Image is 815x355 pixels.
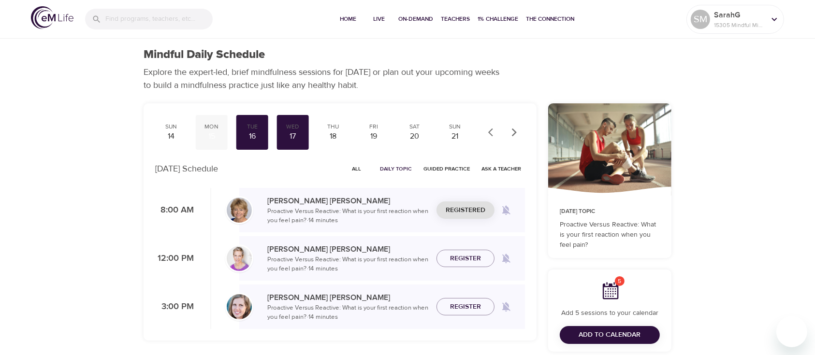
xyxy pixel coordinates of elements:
[240,123,264,131] div: Tue
[336,14,360,24] span: Home
[267,207,429,226] p: Proactive Versus Reactive: What is your first reaction when you feel pain? · 14 minutes
[200,131,224,142] div: 15
[450,253,481,265] span: Register
[691,10,710,29] div: SM
[398,14,433,24] span: On-Demand
[362,123,386,131] div: Fri
[443,123,467,131] div: Sun
[321,123,346,131] div: Thu
[526,14,574,24] span: The Connection
[267,255,429,274] p: Proactive Versus Reactive: What is your first reaction when you feel pain? · 14 minutes
[714,9,765,21] p: SarahG
[345,164,368,173] span: All
[155,252,194,265] p: 12:00 PM
[376,161,416,176] button: Daily Topic
[362,131,386,142] div: 19
[402,131,426,142] div: 20
[560,326,660,344] button: Add to Calendar
[579,329,641,341] span: Add to Calendar
[714,21,765,29] p: 15305 Mindful Minutes
[267,303,429,322] p: Proactive Versus Reactive: What is your first reaction when you feel pain? · 14 minutes
[155,162,218,175] p: [DATE] Schedule
[267,292,429,303] p: [PERSON_NAME] [PERSON_NAME]
[443,131,467,142] div: 21
[155,300,194,313] p: 3:00 PM
[495,295,518,318] span: Remind me when a class goes live every Friday at 3:00 PM
[402,123,426,131] div: Sat
[441,14,470,24] span: Teachers
[450,301,481,313] span: Register
[281,123,305,131] div: Wed
[446,204,485,216] span: Registered
[481,164,521,173] span: Ask a Teacher
[478,161,525,176] button: Ask a Teacher
[321,131,346,142] div: 18
[105,9,213,29] input: Find programs, teachers, etc...
[560,220,660,250] p: Proactive Versus Reactive: What is your first reaction when you feel pain?
[200,123,224,131] div: Mon
[437,250,495,268] button: Register
[423,164,470,173] span: Guided Practice
[495,247,518,270] span: Remind me when a class goes live every Friday at 12:00 PM
[144,48,265,62] h1: Mindful Daily Schedule
[155,204,194,217] p: 8:00 AM
[420,161,474,176] button: Guided Practice
[341,161,372,176] button: All
[267,195,429,207] p: [PERSON_NAME] [PERSON_NAME]
[560,308,660,318] p: Add 5 sessions to your calendar
[560,207,660,216] p: [DATE] Topic
[437,201,495,219] button: Registered
[159,131,183,142] div: 14
[227,246,252,271] img: kellyb.jpg
[267,243,429,255] p: [PERSON_NAME] [PERSON_NAME]
[380,164,412,173] span: Daily Topic
[240,131,264,142] div: 16
[227,198,252,223] img: Lisa_Wickham-min.jpg
[159,123,183,131] div: Sun
[478,14,518,24] span: 1% Challenge
[227,294,252,319] img: Breon_Michel-min.jpg
[144,66,506,92] p: Explore the expert-led, brief mindfulness sessions for [DATE] or plan out your upcoming weeks to ...
[495,199,518,222] span: Remind me when a class goes live every Friday at 8:00 AM
[437,298,495,316] button: Register
[776,316,807,347] iframe: Button to launch messaging window
[367,14,391,24] span: Live
[615,276,625,286] span: 5
[31,6,73,29] img: logo
[281,131,305,142] div: 17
